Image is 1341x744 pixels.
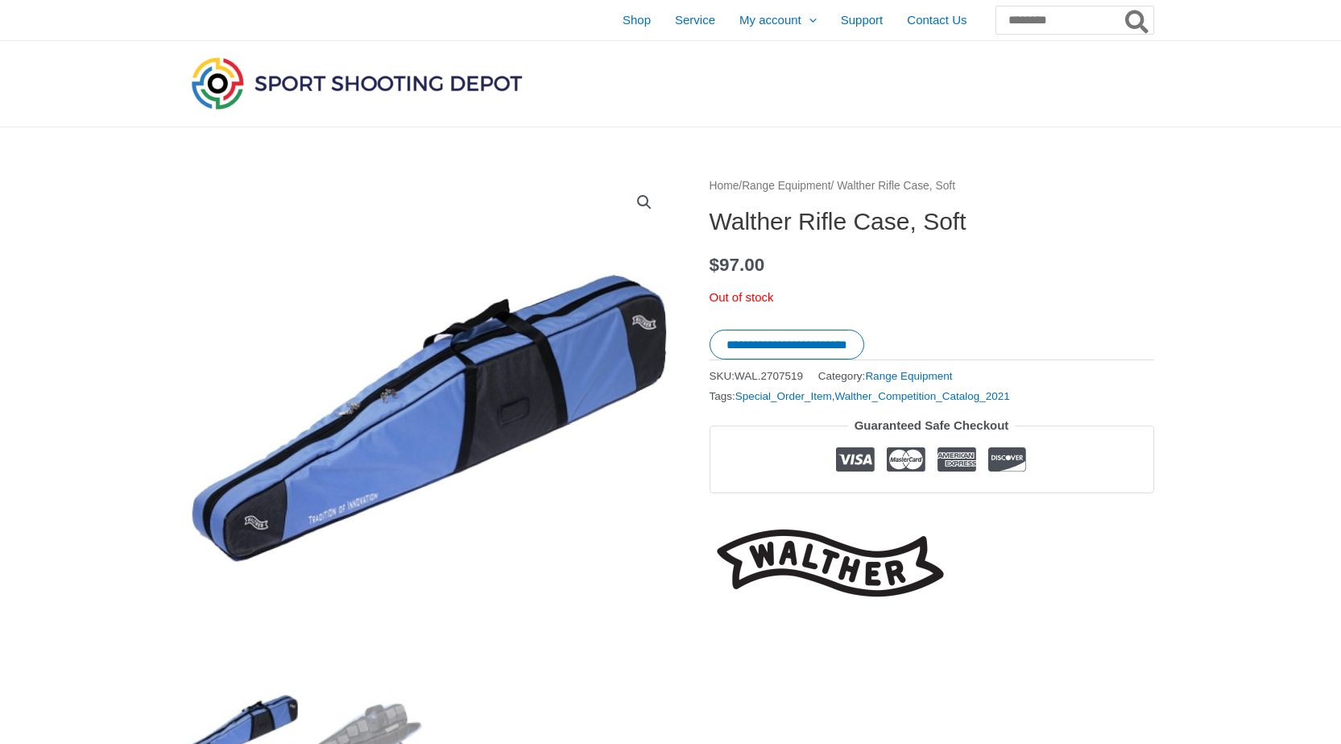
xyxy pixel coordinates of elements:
a: Home [710,180,739,192]
legend: Guaranteed Safe Checkout [848,414,1016,437]
p: Out of stock [710,286,1154,309]
a: Walther_Competition_Catalog_2021 [835,390,1010,402]
span: Tags: , [710,386,1010,406]
a: Walther [710,517,951,609]
h1: Walther Rifle Case, Soft [710,207,1154,236]
a: Range Equipment [742,180,830,192]
img: Walther Rifle Case [188,176,671,659]
span: Category: [818,366,953,386]
img: Sport Shooting Depot [188,53,526,113]
a: View full-screen image gallery [630,188,659,217]
span: SKU: [710,366,804,386]
a: Special_Order_Item [735,390,832,402]
button: Search [1122,6,1153,34]
bdi: 97.00 [710,255,765,275]
span: WAL.2707519 [735,370,803,382]
nav: Breadcrumb [710,176,1154,197]
span: $ [710,255,720,275]
a: Range Equipment [865,370,952,382]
